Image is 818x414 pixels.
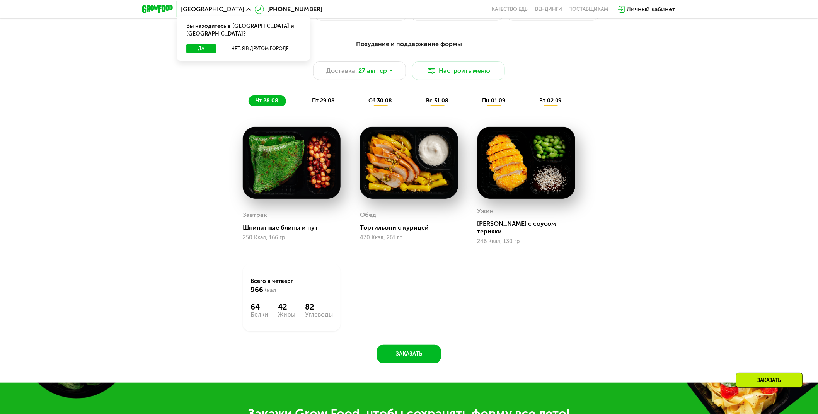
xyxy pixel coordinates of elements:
button: Настроить меню [412,61,505,80]
div: 250 Ккал, 166 гр [243,235,341,241]
div: Ужин [477,205,494,217]
span: чт 28.08 [256,97,278,104]
span: сб 30.08 [369,97,392,104]
div: 82 [305,302,333,312]
div: Обед [360,209,376,221]
span: пт 29.08 [312,97,335,104]
a: [PHONE_NUMBER] [255,5,322,14]
div: Личный кабинет [627,5,676,14]
div: 64 [251,302,268,312]
button: Заказать [377,345,441,363]
span: пн 01.09 [482,97,506,104]
div: Шпинатные блины и нут [243,224,347,232]
div: 246 Ккал, 130 гр [477,239,575,245]
span: Доставка: [327,66,357,75]
span: вс 31.08 [426,97,448,104]
div: Всего в четверг [251,278,333,295]
button: Нет, я в другом городе [219,44,301,53]
a: Вендинги [535,6,562,12]
span: Ккал [263,287,276,294]
div: Заказать [736,373,803,388]
span: [GEOGRAPHIC_DATA] [181,6,244,12]
div: 470 Ккал, 261 гр [360,235,458,241]
div: Завтрак [243,209,267,221]
div: Похудение и поддержание формы [180,39,638,49]
div: Жиры [278,312,295,318]
div: Углеводы [305,312,333,318]
a: Качество еды [492,6,529,12]
div: Вы находитесь в [GEOGRAPHIC_DATA] и [GEOGRAPHIC_DATA]? [177,16,310,44]
span: вт 02.09 [539,97,562,104]
div: Тортильони с курицей [360,224,464,232]
div: поставщикам [568,6,608,12]
span: 27 авг, ср [359,66,387,75]
button: Да [186,44,216,53]
span: 966 [251,286,263,294]
div: 42 [278,302,295,312]
div: Белки [251,312,268,318]
div: [PERSON_NAME] с соусом терияки [477,220,581,235]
